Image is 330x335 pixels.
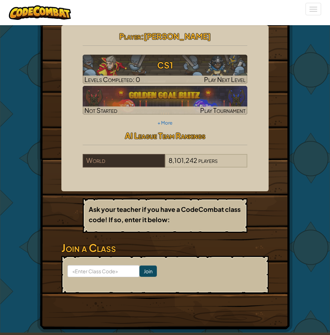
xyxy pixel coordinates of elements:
[200,106,246,114] span: Play Tournament
[119,31,141,41] span: Player
[9,5,71,20] img: CodeCombat logo
[83,86,247,115] img: Golden Goal
[83,57,247,73] h3: CS1
[61,240,269,256] h3: Join a Class
[198,156,218,164] span: players
[83,161,247,169] a: World8,101,242players
[139,265,157,277] input: Join
[89,205,241,224] b: Ask your teacher if you have a CodeCombat class code! If so, enter it below:
[169,156,197,164] span: 8,101,242
[83,55,247,84] a: Play Next Level
[141,31,144,41] span: :
[144,31,211,41] span: [PERSON_NAME]
[84,106,117,114] span: Not Started
[84,75,140,83] span: Levels Completed: 0
[204,75,246,83] span: Play Next Level
[83,86,247,115] a: Not StartedPlay Tournament
[83,55,247,84] img: CS1
[158,120,172,126] a: + More
[83,154,165,167] div: World
[125,131,205,141] span: AI League Team Rankings
[67,265,139,277] input: <Enter Class Code>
